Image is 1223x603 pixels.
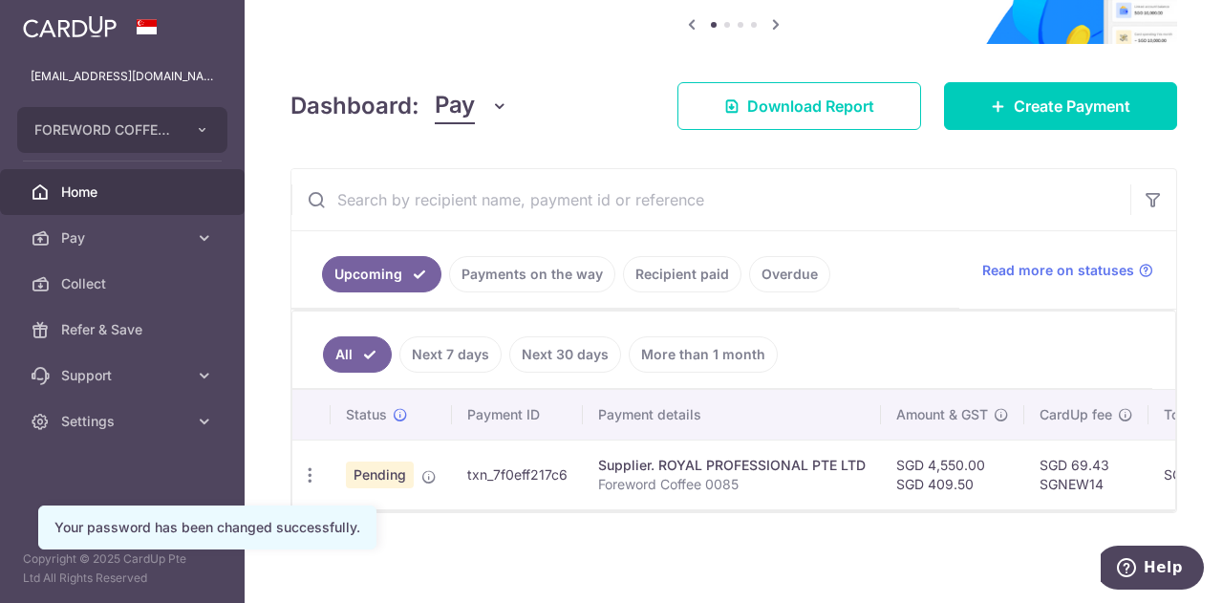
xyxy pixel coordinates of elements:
span: Support [61,366,187,385]
span: Pay [61,228,187,248]
span: Download Report [747,95,874,118]
span: FOREWORD COFFEE PTE. LTD. [34,120,176,140]
a: Create Payment [944,82,1177,130]
span: Amount & GST [896,405,988,424]
a: Recipient paid [623,256,741,292]
p: Foreword Coffee 0085 [598,475,866,494]
span: CardUp fee [1040,405,1112,424]
p: [EMAIL_ADDRESS][DOMAIN_NAME] [31,67,214,86]
span: Status [346,405,387,424]
th: Payment ID [452,390,583,440]
h4: Dashboard: [290,89,419,123]
a: More than 1 month [629,336,778,373]
span: Pay [435,88,475,124]
iframe: Opens a widget where you can find more information [1101,546,1204,593]
a: Next 30 days [509,336,621,373]
a: Payments on the way [449,256,615,292]
span: Home [61,183,187,202]
td: SGD 4,550.00 SGD 409.50 [881,440,1024,509]
input: Search by recipient name, payment id or reference [291,169,1130,230]
a: All [323,336,392,373]
button: Pay [435,88,508,124]
span: Collect [61,274,187,293]
div: Supplier. ROYAL PROFESSIONAL PTE LTD [598,456,866,475]
div: Your password has been changed successfully. [54,518,360,537]
a: Download Report [677,82,921,130]
td: SGD 69.43 SGNEW14 [1024,440,1148,509]
span: Pending [346,462,414,488]
a: Read more on statuses [982,261,1153,280]
img: CardUp [23,15,117,38]
button: FOREWORD COFFEE PTE. LTD. [17,107,227,153]
a: Next 7 days [399,336,502,373]
td: txn_7f0eff217c6 [452,440,583,509]
th: Payment details [583,390,881,440]
span: Create Payment [1014,95,1130,118]
span: Settings [61,412,187,431]
a: Upcoming [322,256,441,292]
span: Read more on statuses [982,261,1134,280]
span: Refer & Save [61,320,187,339]
a: Overdue [749,256,830,292]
